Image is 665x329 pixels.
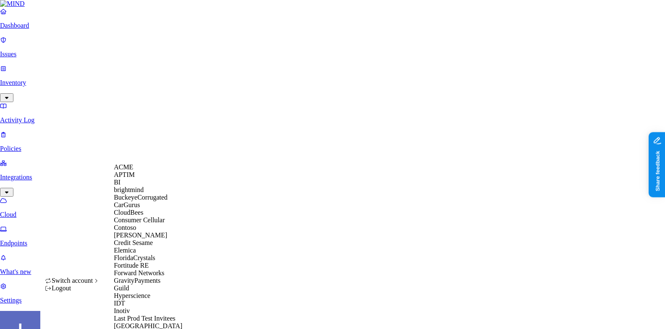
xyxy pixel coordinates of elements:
[114,307,130,314] span: Inotiv
[114,269,164,276] span: Forward Networks
[114,224,136,231] span: Contoso
[114,239,153,246] span: Credit Sesame
[114,216,165,224] span: Consumer Cellular
[114,201,140,208] span: CarGurus
[114,209,143,216] span: CloudBees
[114,171,135,178] span: APTIM
[114,254,155,261] span: FloridaCrystals
[114,284,129,292] span: Guild
[114,292,150,299] span: Hyperscience
[52,277,93,284] span: Switch account
[114,232,167,239] span: [PERSON_NAME]
[114,186,144,193] span: brightmind
[114,300,125,307] span: IDT
[114,163,133,171] span: ACME
[114,262,149,269] span: Fortitude RE
[45,284,100,292] div: Logout
[114,277,160,284] span: GravityPayments
[114,315,175,322] span: Last Prod Test Invitees
[114,194,168,201] span: BuckeyeCorrugated
[114,247,136,254] span: Elemica
[114,179,120,186] span: BI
